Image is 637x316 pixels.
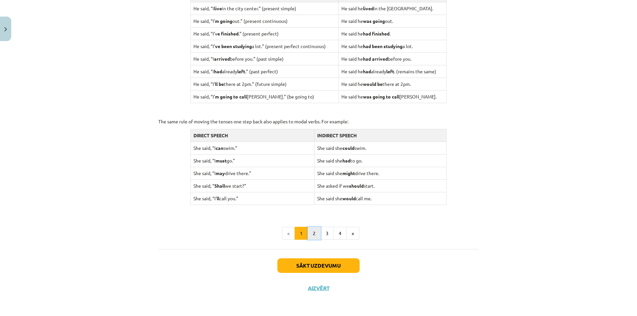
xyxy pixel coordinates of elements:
[338,27,447,40] td: He said he .
[214,56,230,62] strong: arrived
[342,170,355,176] strong: might
[216,170,225,176] strong: may
[363,43,402,49] strong: had been studying
[214,68,222,74] strong: had
[338,90,447,103] td: He said he [PERSON_NAME].
[216,145,223,151] strong: can
[314,142,447,154] td: She said she swim.
[314,129,447,142] td: INDIRECT SPEECH
[190,65,338,78] td: He said, “I already .” (past perfect)
[338,65,447,78] td: He said he already . (remains the same)
[314,192,447,205] td: She said she call me.
[215,18,232,24] strong: m going
[217,195,219,201] strong: ll
[190,154,314,167] td: She said, “I go.”
[386,68,394,74] strong: left
[295,227,308,240] button: 1
[338,15,447,27] td: He said he out.
[363,68,371,74] strong: had
[158,227,479,240] nav: Page navigation example
[314,154,447,167] td: She said she to go.
[190,27,338,40] td: He said, “I’v .” (present perfect)
[333,227,347,240] button: 4
[363,56,388,62] strong: had arrived
[190,90,338,103] td: He said, “I’ [PERSON_NAME].” (be going to)
[190,15,338,27] td: He said, “I’ out.” (present continuous)
[338,2,447,15] td: He said he in the [GEOGRAPHIC_DATA].
[308,227,321,240] button: 2
[342,158,350,163] strong: had
[363,31,389,36] strong: had finished
[4,27,7,32] img: icon-close-lesson-0947bae3869378f0d4975bcd49f059093ad1ed9edebbc8119c70593378902aed.svg
[320,227,334,240] button: 3
[190,192,314,205] td: She said, “I’ call you.”
[338,78,447,90] td: He said he there at 2pm.
[306,285,331,291] button: Aizvērt
[190,179,314,192] td: She said, “ we start?”
[216,158,227,163] strong: must
[338,40,447,52] td: He said he a lot.
[214,183,225,189] strong: Shall
[277,258,360,273] button: Sākt uzdevumu
[190,40,338,52] td: He said, “I’ a lot.” (present perfect continuous)
[215,43,252,49] strong: ve been studying
[363,5,374,11] strong: lived
[363,18,385,24] strong: was going
[363,94,399,99] strong: was going to call
[349,183,364,189] strong: should
[214,5,222,11] strong: live
[190,52,338,65] td: He said, “I before you.” (past simple)
[342,195,356,201] strong: would
[190,2,338,15] td: He said, “I in the city center.” (present simple)
[217,31,239,36] strong: e finished
[314,167,447,179] td: She said she drive there.
[346,227,359,240] button: »
[237,68,245,74] strong: left
[363,81,383,87] strong: would be
[190,142,314,154] td: She said, “I swim.”
[215,81,224,87] strong: ll be
[190,78,338,90] td: He said, “I’ there at 2pm.” (future simple)
[190,129,314,142] td: DIRECT SPEECH
[190,167,314,179] td: She said, “I drive there.”
[342,145,354,151] strong: could
[338,52,447,65] td: He said he before you.
[215,94,247,99] strong: m going to call
[314,179,447,192] td: She asked if we start.
[158,118,479,125] p: The same rule of moving the tenses one step back also applies to modal verbs. For example:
